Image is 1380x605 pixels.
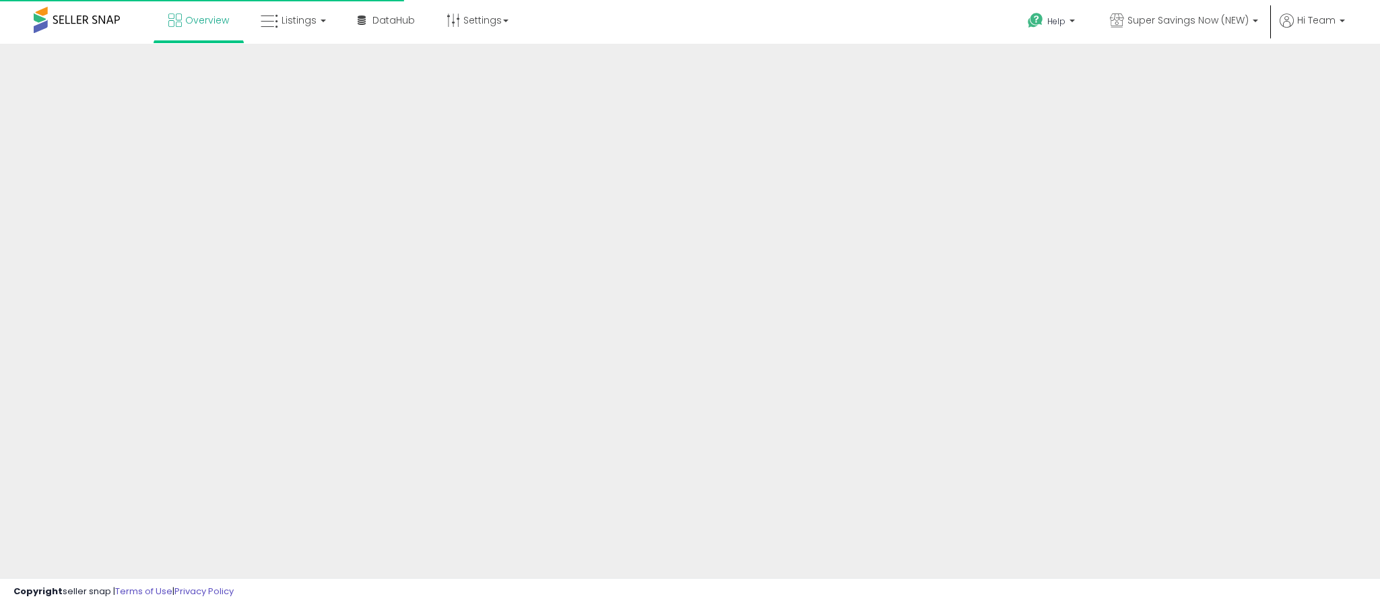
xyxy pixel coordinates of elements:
a: Privacy Policy [174,585,234,598]
a: Terms of Use [115,585,172,598]
span: Help [1047,15,1065,27]
a: Hi Team [1280,13,1345,44]
a: Help [1017,2,1088,44]
div: seller snap | | [13,585,234,598]
span: Overview [185,13,229,27]
span: Hi Team [1297,13,1336,27]
span: Super Savings Now (NEW) [1127,13,1249,27]
span: DataHub [372,13,415,27]
span: Listings [282,13,317,27]
i: Get Help [1027,12,1044,29]
strong: Copyright [13,585,63,598]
